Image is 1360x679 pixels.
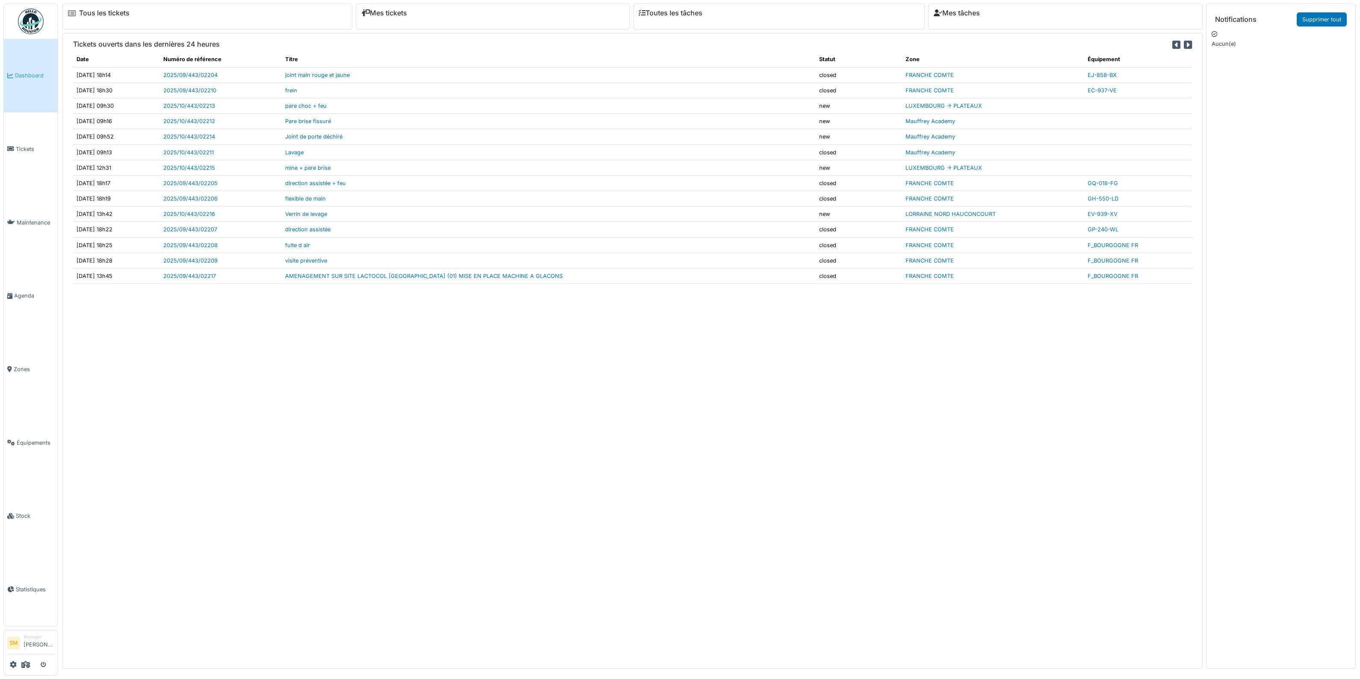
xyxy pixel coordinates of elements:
[163,211,215,217] a: 2025/10/443/02216
[4,259,58,333] a: Agenda
[163,180,218,186] a: 2025/09/443/02205
[906,149,955,156] a: Mauffrey Academy
[163,103,215,109] a: 2025/10/443/02213
[285,242,310,248] a: fuite d air
[1088,180,1118,186] a: GQ-018-FG
[934,9,980,17] a: Mes tâches
[906,118,955,124] a: Mauffrey Academy
[1088,211,1118,217] a: EV-939-XV
[160,52,282,67] th: Numéro de référence
[163,72,218,78] a: 2025/09/443/02204
[73,237,160,253] td: [DATE] 18h25
[1215,15,1257,24] h6: Notifications
[4,479,58,553] a: Stock
[816,114,903,129] td: new
[906,165,982,171] a: LUXEMBOURG -> PLATEAUX
[1297,12,1347,27] a: Supprimer tout
[285,180,346,186] a: direction assistée + feu
[79,9,130,17] a: Tous les tickets
[17,218,54,227] span: Maintenance
[816,83,903,98] td: closed
[906,211,996,217] a: LORRAINE NORD HAUCONCOURT
[14,365,54,373] span: Zones
[4,186,58,259] a: Maintenance
[18,9,44,34] img: Badge_color-CXgf-gQk.svg
[73,145,160,160] td: [DATE] 09h13
[1088,72,1117,78] a: EJ-858-BX
[4,553,58,626] a: Statistiques
[163,242,218,248] a: 2025/09/443/02208
[163,87,216,94] a: 2025/09/443/02210
[816,160,903,175] td: new
[906,226,954,233] a: FRANCHE COMTE
[7,637,20,649] li: SM
[285,87,297,94] a: frein
[285,72,350,78] a: joint main rouge et jaune
[73,207,160,222] td: [DATE] 13h42
[1088,242,1138,248] a: F_BOURGOGNE FR
[17,439,54,447] span: Équipements
[906,180,954,186] a: FRANCHE COMTE
[906,103,982,109] a: LUXEMBOURG -> PLATEAUX
[73,40,220,48] h6: Tickets ouverts dans les dernières 24 heures
[163,118,215,124] a: 2025/10/443/02212
[816,175,903,191] td: closed
[163,195,218,202] a: 2025/09/443/02206
[73,83,160,98] td: [DATE] 18h30
[73,129,160,145] td: [DATE] 09h52
[816,67,903,83] td: closed
[163,165,215,171] a: 2025/10/443/02215
[4,406,58,479] a: Équipements
[285,118,331,124] a: Pare brise fissuré
[73,222,160,237] td: [DATE] 18h22
[361,9,407,17] a: Mes tickets
[285,226,330,233] a: direction assistée
[902,52,1084,67] th: Zone
[282,52,815,67] th: Titre
[4,333,58,406] a: Zones
[906,242,954,248] a: FRANCHE COMTE
[16,145,54,153] span: Tickets
[285,165,330,171] a: mine + pare brise
[73,114,160,129] td: [DATE] 09h16
[73,52,160,67] th: Date
[1084,52,1192,67] th: Équipement
[14,292,54,300] span: Agenda
[816,191,903,207] td: closed
[1088,257,1138,264] a: F_BOURGOGNE FR
[16,585,54,593] span: Statistiques
[816,222,903,237] td: closed
[1088,226,1118,233] a: GP-240-WL
[4,112,58,186] a: Tickets
[816,269,903,284] td: closed
[906,87,954,94] a: FRANCHE COMTE
[906,257,954,264] a: FRANCHE COMTE
[1088,195,1118,202] a: GH-550-LD
[285,149,304,156] a: Lavage
[73,269,160,284] td: [DATE] 13h45
[73,175,160,191] td: [DATE] 18h17
[816,98,903,113] td: new
[163,273,216,279] a: 2025/09/443/02217
[816,207,903,222] td: new
[16,512,54,520] span: Stock
[285,211,327,217] a: Verrin de levage
[285,273,563,279] a: AMENAGEMENT SUR SITE LACTOCOL [GEOGRAPHIC_DATA] (01) MISE EN PLACE MACHINE A GLACONS
[24,634,54,652] li: [PERSON_NAME]
[906,72,954,78] a: FRANCHE COMTE
[816,253,903,268] td: closed
[816,129,903,145] td: new
[4,39,58,112] a: Dashboard
[906,195,954,202] a: FRANCHE COMTE
[163,257,218,264] a: 2025/09/443/02209
[1088,87,1117,94] a: EC-937-VE
[163,226,217,233] a: 2025/09/443/02207
[285,195,326,202] a: flexible de main
[906,273,954,279] a: FRANCHE COMTE
[73,253,160,268] td: [DATE] 18h28
[816,237,903,253] td: closed
[73,67,160,83] td: [DATE] 18h14
[15,71,54,80] span: Dashboard
[816,145,903,160] td: closed
[285,257,327,264] a: visite préventive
